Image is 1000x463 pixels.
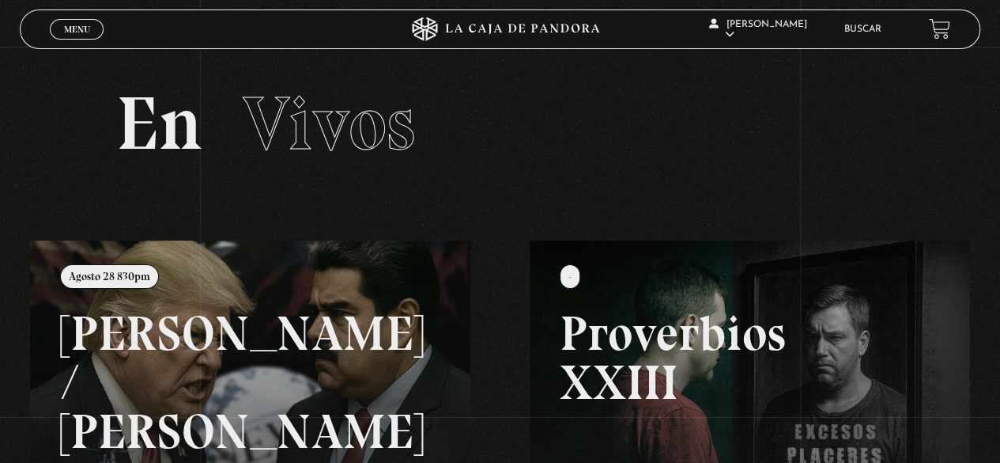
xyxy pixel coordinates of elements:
a: Buscar [844,25,881,34]
h2: En [116,86,885,161]
a: View your shopping cart [929,18,950,40]
span: [PERSON_NAME] [709,20,807,40]
span: Vivos [243,78,415,169]
span: Menu [64,25,90,34]
span: Cerrar [58,37,96,48]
